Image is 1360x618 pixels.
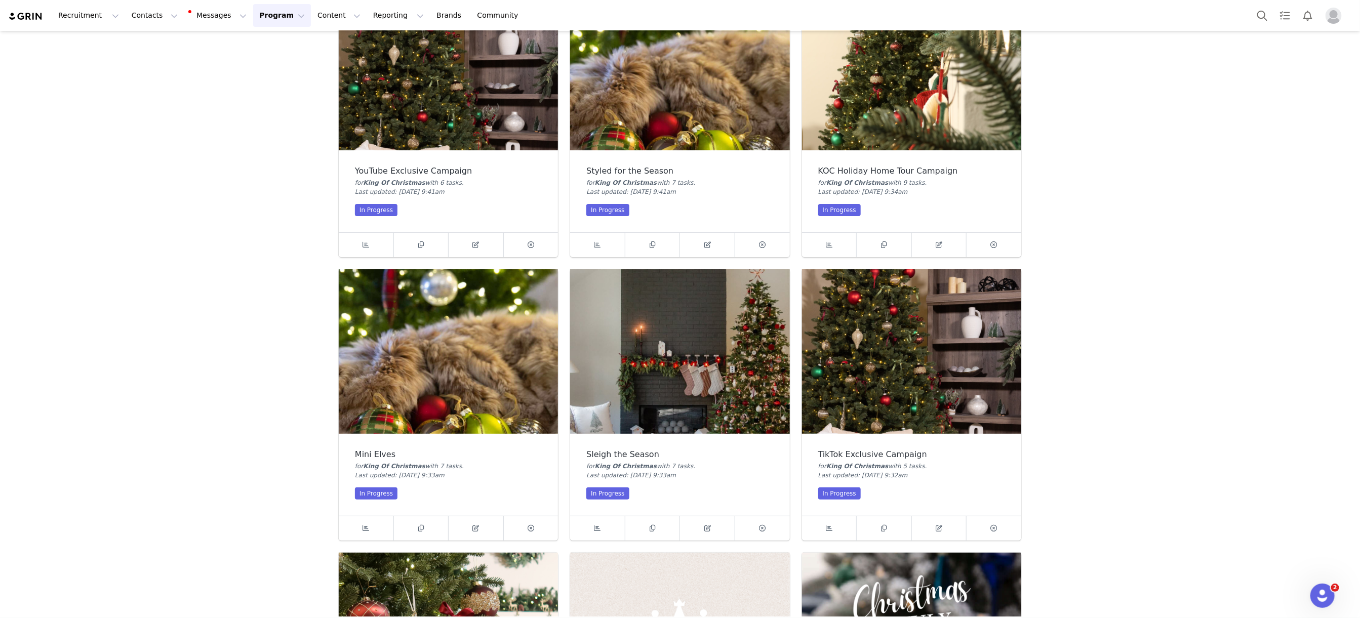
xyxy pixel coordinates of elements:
div: Last updated: [DATE] 9:32am [818,471,1005,480]
button: Program [253,4,311,27]
div: for with 7 task . [355,462,542,471]
div: Last updated: [DATE] 9:41am [586,187,773,196]
div: Sleigh the Season [586,450,773,459]
div: TikTok Exclusive Campaign [818,450,1005,459]
span: King Of Christmas [364,463,425,470]
span: King Of Christmas [595,463,657,470]
img: Sleigh the Season [570,269,789,434]
span: s [922,179,925,186]
div: KOC Holiday Home Tour Campaign [818,167,1005,176]
div: for with 9 task . [818,178,1005,187]
div: Last updated: [DATE] 9:34am [818,187,1005,196]
span: King Of Christmas [826,463,888,470]
span: s [690,179,693,186]
iframe: Intercom live chat [1310,584,1335,608]
div: In Progress [818,204,861,216]
a: Brands [430,4,470,27]
div: In Progress [586,204,629,216]
div: for with 7 task . [586,178,773,187]
div: for with 6 task . [355,178,542,187]
span: s [459,463,462,470]
span: s [459,179,462,186]
div: YouTube Exclusive Campaign [355,167,542,176]
div: Styled for the Season [586,167,773,176]
a: Community [471,4,529,27]
button: Notifications [1297,4,1319,27]
button: Contacts [126,4,184,27]
div: Last updated: [DATE] 9:41am [355,187,542,196]
span: s [922,463,925,470]
span: King Of Christmas [595,179,657,186]
span: King Of Christmas [364,179,425,186]
div: Last updated: [DATE] 9:33am [355,471,542,480]
button: Search [1251,4,1273,27]
span: King Of Christmas [826,179,888,186]
div: Last updated: [DATE] 9:33am [586,471,773,480]
button: Messages [184,4,253,27]
div: Mini Elves [355,450,542,459]
span: 2 [1331,584,1339,592]
img: grin logo [8,12,44,21]
div: In Progress [355,487,397,500]
button: Recruitment [52,4,125,27]
img: Mini Elves [339,269,558,434]
div: In Progress [586,487,629,500]
img: placeholder-profile.jpg [1326,8,1342,24]
div: In Progress [818,487,861,500]
button: Content [311,4,367,27]
div: for with 7 task . [586,462,773,471]
img: TikTok Exclusive Campaign [802,269,1021,434]
div: for with 5 task . [818,462,1005,471]
span: s [690,463,693,470]
div: In Progress [355,204,397,216]
button: Profile [1319,8,1352,24]
button: Reporting [367,4,430,27]
a: Tasks [1274,4,1296,27]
